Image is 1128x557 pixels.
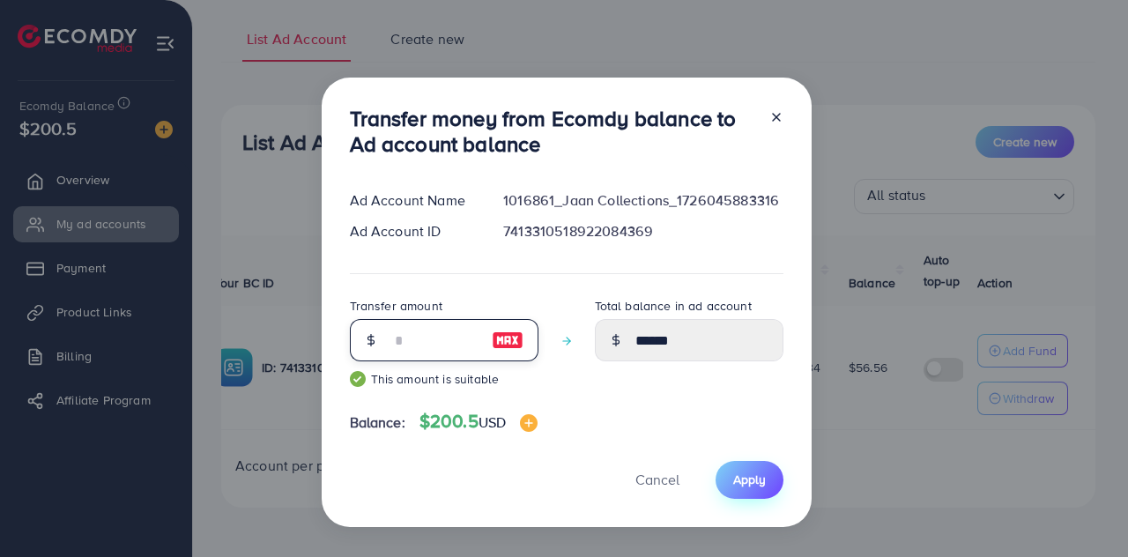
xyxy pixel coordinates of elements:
[733,471,766,488] span: Apply
[520,414,538,432] img: image
[489,221,797,241] div: 7413310518922084369
[419,411,538,433] h4: $200.5
[336,190,490,211] div: Ad Account Name
[336,221,490,241] div: Ad Account ID
[1053,478,1115,544] iframe: Chat
[595,297,752,315] label: Total balance in ad account
[716,461,783,499] button: Apply
[489,190,797,211] div: 1016861_Jaan Collections_1726045883316
[479,412,506,432] span: USD
[350,370,538,388] small: This amount is suitable
[350,371,366,387] img: guide
[613,461,701,499] button: Cancel
[492,330,523,351] img: image
[635,470,679,489] span: Cancel
[350,106,755,157] h3: Transfer money from Ecomdy balance to Ad account balance
[350,297,442,315] label: Transfer amount
[350,412,405,433] span: Balance:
